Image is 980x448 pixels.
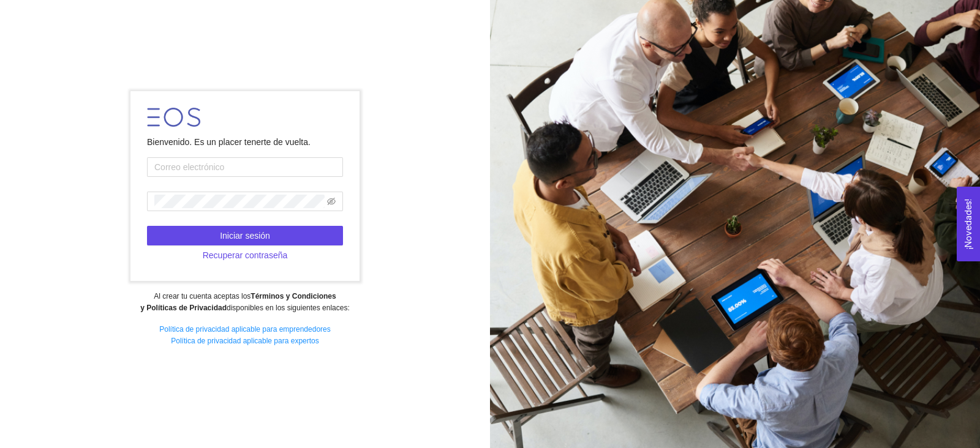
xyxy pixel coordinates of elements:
[147,250,343,260] a: Recuperar contraseña
[159,325,331,334] a: Política de privacidad aplicable para emprendedores
[147,135,343,149] div: Bienvenido. Es un placer tenerte de vuelta.
[140,292,336,312] strong: Términos y Condiciones y Políticas de Privacidad
[203,248,288,262] span: Recuperar contraseña
[220,229,270,242] span: Iniciar sesión
[8,291,481,314] div: Al crear tu cuenta aceptas los disponibles en los siguientes enlaces:
[147,108,200,127] img: LOGO
[327,197,336,206] span: eye-invisible
[147,245,343,265] button: Recuperar contraseña
[147,157,343,177] input: Correo electrónico
[147,226,343,245] button: Iniciar sesión
[957,187,980,261] button: Open Feedback Widget
[171,337,318,345] a: Política de privacidad aplicable para expertos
